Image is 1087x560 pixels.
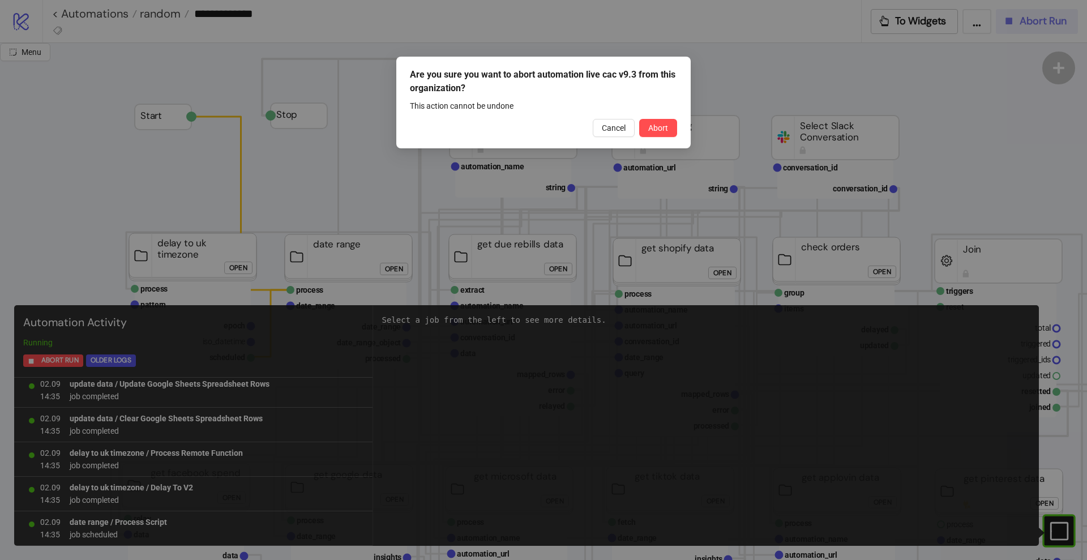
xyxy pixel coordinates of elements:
[648,123,668,132] span: Abort
[602,123,626,132] span: Cancel
[410,100,677,112] div: This action cannot be undone
[639,119,677,137] button: Abort
[410,68,677,95] div: Are you sure you want to abort automation live cac v9.3 from this organization?
[593,119,635,137] button: Cancel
